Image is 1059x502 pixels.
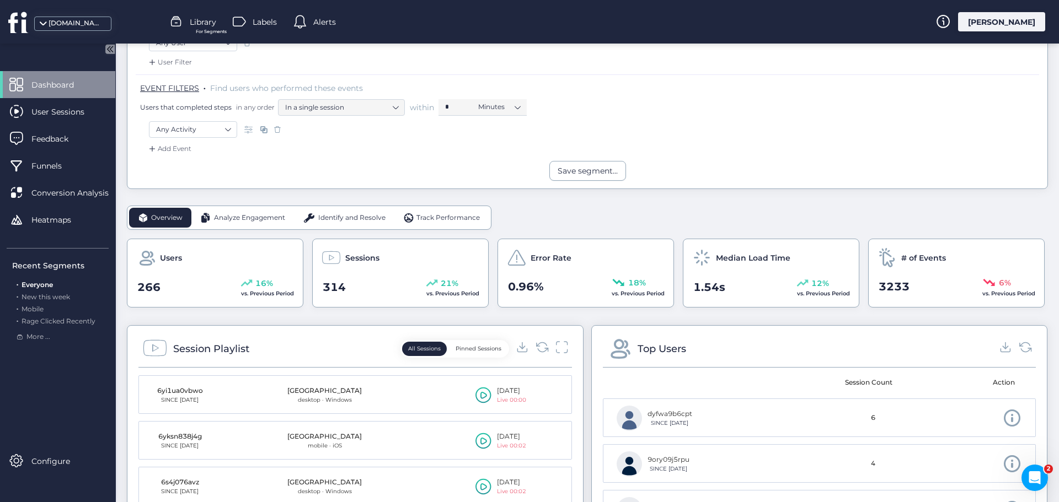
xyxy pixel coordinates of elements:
div: SINCE [DATE] [152,441,207,450]
div: 6yi1ua0vbwo [152,386,207,396]
span: 18% [628,277,646,289]
span: Identify and Resolve [318,213,386,223]
div: dyfwa9b6cpt [648,409,692,419]
span: 2 [1044,465,1053,473]
span: Find users who performed these events [210,83,363,93]
div: User Filter [147,57,192,68]
span: 6% [999,277,1011,289]
div: SINCE [DATE] [152,396,207,404]
span: vs. Previous Period [426,290,479,297]
span: 3233 [879,278,910,295]
div: desktop · Windows [287,487,362,496]
div: SINCE [DATE] [152,487,207,496]
button: Pinned Sessions [450,342,507,356]
span: Mobile [22,305,44,313]
span: Dashboard [31,79,90,91]
span: Track Performance [416,213,480,223]
span: . [17,278,18,289]
span: 1.54s [693,279,725,296]
span: 21% [441,277,458,289]
nz-select-item: Any Activity [156,121,230,138]
span: 266 [137,279,161,296]
span: 314 [323,279,346,296]
div: Recent Segments [12,260,109,272]
mat-header-cell: Session Count [815,368,922,398]
span: Rage Clicked Recently [22,317,95,325]
span: Median Load Time [716,252,790,264]
span: For Segments [196,28,227,35]
div: [DATE] [497,477,526,488]
div: 6s4j076avz [152,477,207,488]
span: . [204,81,206,92]
div: 9ory09j5rpu [648,455,689,465]
div: [PERSON_NAME] [958,12,1045,31]
div: Add Event [147,143,191,154]
span: . [17,315,18,325]
span: vs. Previous Period [612,290,665,297]
span: Feedback [31,133,85,145]
span: vs. Previous Period [241,290,294,297]
div: Live 00:02 [497,487,526,496]
span: . [17,290,18,301]
span: Users that completed steps [140,102,232,112]
span: Library [190,16,216,28]
div: mobile · iOS [287,441,362,450]
span: 4 [871,458,875,469]
span: 0.96% [508,278,544,295]
div: 6yksn838j4g [152,431,207,442]
div: SINCE [DATE] [648,465,689,473]
span: Error Rate [531,252,571,264]
span: within [410,102,434,113]
span: Users [160,252,182,264]
span: New this week [22,293,70,301]
span: Conversion Analysis [31,187,125,199]
span: Funnels [31,160,78,172]
span: Configure [31,455,87,467]
span: 6 [871,413,875,423]
span: # of Events [901,252,946,264]
span: 12% [811,277,829,289]
div: Top Users [638,341,686,357]
iframe: Intercom live chat [1021,465,1048,491]
button: All Sessions [402,342,447,356]
span: EVENT FILTERS [140,83,199,93]
span: More ... [26,332,50,342]
span: vs. Previous Period [797,290,850,297]
div: [GEOGRAPHIC_DATA] [287,477,362,488]
span: 16% [255,277,273,289]
div: Session Playlist [173,341,249,357]
div: [GEOGRAPHIC_DATA] [287,386,362,396]
span: Everyone [22,280,53,289]
span: Analyze Engagement [214,213,285,223]
span: User Sessions [31,106,101,118]
span: vs. Previous Period [982,290,1035,297]
div: SINCE [DATE] [648,419,692,428]
div: Live 00:02 [497,441,526,450]
nz-select-item: In a single session [285,99,398,116]
div: [GEOGRAPHIC_DATA] [287,431,362,442]
mat-header-cell: Action [922,368,1028,398]
div: [DATE] [497,386,526,396]
span: in any order [234,102,275,112]
span: Sessions [345,252,379,264]
nz-select-item: Minutes [478,99,520,115]
div: Save segment... [558,165,618,177]
div: desktop · Windows [287,396,362,404]
span: Alerts [313,16,336,28]
span: Overview [151,213,183,223]
div: Live 00:00 [497,396,526,404]
span: . [17,303,18,313]
div: [DATE] [497,431,526,442]
span: Labels [253,16,277,28]
div: [DOMAIN_NAME] [49,18,104,29]
span: Heatmaps [31,214,88,226]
